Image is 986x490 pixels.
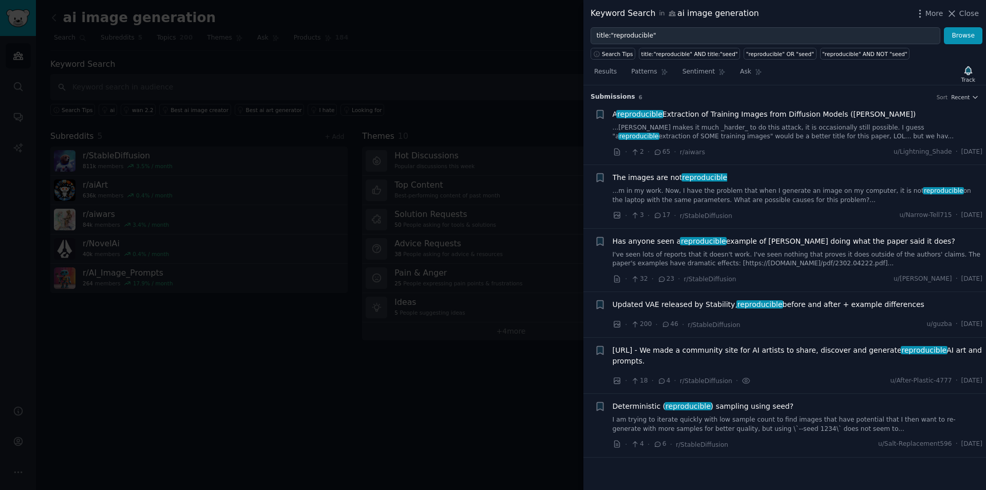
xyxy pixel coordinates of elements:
span: · [674,210,676,221]
span: in [659,9,665,19]
span: · [956,211,958,220]
span: [DATE] [961,320,982,329]
span: 200 [631,320,652,329]
a: Results [591,64,620,85]
a: title:"reproducible" AND title:"seed" [639,48,740,60]
span: · [674,375,676,386]
span: 3 [631,211,643,220]
span: More [925,8,943,19]
span: r/StableDiffusion [680,212,732,220]
a: Sentiment [679,64,729,85]
span: Submission s [591,93,635,102]
span: · [625,439,627,450]
span: · [956,440,958,449]
span: · [625,375,627,386]
a: [URL] - We made a community site for AI artists to share, discover and generatereproducibleAI art... [613,345,983,367]
span: · [678,274,680,284]
a: ...[PERSON_NAME] makes it much _harder_ to do this attack, it is occasionally still possible. I g... [613,123,983,141]
a: Has anyone seen areproducibleexample of [PERSON_NAME] doing what the paper said it does? [613,236,955,247]
span: reproducible [901,346,947,354]
span: [DATE] [961,148,982,157]
span: u/After-Plastic-4777 [890,376,952,386]
span: · [655,319,657,330]
a: Patterns [628,64,671,85]
span: · [648,147,650,157]
span: Results [594,67,617,77]
span: · [956,320,958,329]
span: [URL] - We made a community site for AI artists to share, discover and generate AI art and prompts. [613,345,983,367]
a: I've seen lots of reports that it doesn't work. I've seen nothing that proves it does outside of ... [613,250,983,268]
span: Sentiment [682,67,715,77]
span: r/StableDiffusion [684,276,736,283]
a: AreproducibleExtraction of Training Images from Diffusion Models ([PERSON_NAME]) [613,109,916,120]
span: r/StableDiffusion [680,377,732,385]
span: Recent [951,94,970,101]
span: · [682,319,684,330]
span: · [956,376,958,386]
span: r/StableDiffusion [676,441,728,448]
div: Sort [937,94,948,101]
span: Close [959,8,979,19]
span: · [652,274,654,284]
button: Browse [944,27,982,45]
div: Track [961,76,975,83]
span: u/Narrow-Tell715 [900,211,952,220]
span: · [625,210,627,221]
span: Search Tips [602,50,633,58]
span: 65 [653,148,670,157]
span: 18 [631,376,648,386]
button: Search Tips [591,48,635,60]
span: Ask [740,67,751,77]
a: ...m in my work. Now, I have the problem that when I generate an image on my computer, it is notr... [613,187,983,205]
span: 4 [631,440,643,449]
a: Updated VAE released by Stability,reproduciblebefore and after + example differences [613,299,924,310]
a: "reproducible" AND NOT "seed" [820,48,910,60]
span: reproducible [736,300,783,308]
a: Deterministic (reproducible) sampling using seed? [613,401,794,412]
span: r/aiwars [680,149,705,156]
span: u/Lightning_Shade [894,148,952,157]
span: 23 [657,275,674,284]
div: "reproducible" AND NOT "seed" [822,50,907,58]
span: u/guzba [927,320,952,329]
span: · [652,375,654,386]
span: r/StableDiffusion [688,321,740,329]
span: · [625,147,627,157]
span: · [670,439,672,450]
span: · [956,148,958,157]
span: Patterns [631,67,657,77]
span: · [648,439,650,450]
span: u/[PERSON_NAME] [894,275,952,284]
span: 2 [631,148,643,157]
button: Close [946,8,979,19]
span: reproducible [616,110,663,118]
span: Updated VAE released by Stability, before and after + example differences [613,299,924,310]
span: reproducible [618,133,659,140]
span: 4 [657,376,670,386]
span: u/Salt-Replacement596 [878,440,952,449]
input: Try a keyword related to your business [591,27,940,45]
span: Deterministic ( ) sampling using seed? [613,401,794,412]
span: reproducible [665,402,711,410]
a: "reproducible" OR "seed" [744,48,816,60]
span: · [956,275,958,284]
div: "reproducible" OR "seed" [746,50,814,58]
span: [DATE] [961,440,982,449]
span: · [674,147,676,157]
span: 32 [631,275,648,284]
div: Keyword Search ai image generation [591,7,759,20]
span: [DATE] [961,275,982,284]
button: More [915,8,943,19]
span: A Extraction of Training Images from Diffusion Models ([PERSON_NAME]) [613,109,916,120]
span: reproducible [923,187,964,194]
span: [DATE] [961,211,982,220]
button: Recent [951,94,979,101]
button: Track [958,63,979,85]
div: title:"reproducible" AND title:"seed" [641,50,738,58]
a: Ask [736,64,766,85]
span: 6 [639,94,642,100]
span: 6 [653,440,666,449]
span: 46 [661,320,678,329]
span: · [625,319,627,330]
span: Has anyone seen a example of [PERSON_NAME] doing what the paper said it does? [613,236,955,247]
